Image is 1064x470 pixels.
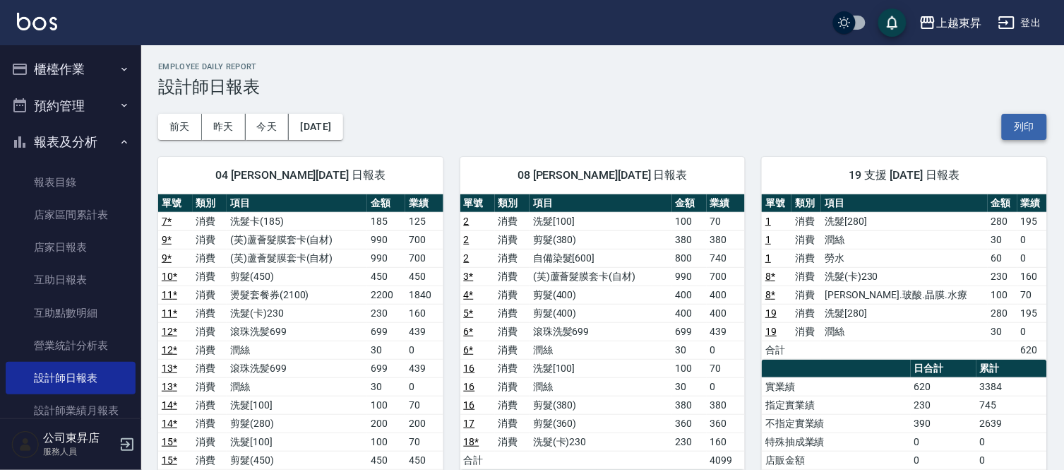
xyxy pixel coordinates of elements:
td: 潤絲 [227,341,367,359]
a: 16 [464,363,475,374]
td: [PERSON_NAME].玻酸.晶膜.水療 [821,286,987,304]
td: 潤絲 [821,322,987,341]
a: 設計師日報表 [6,362,136,394]
td: 剪髮(400) [530,286,672,304]
td: 消費 [193,249,227,267]
button: 前天 [158,114,202,140]
td: 160 [707,433,745,451]
td: 280 [988,212,1017,230]
th: 項目 [227,194,367,213]
td: 439 [405,359,443,377]
td: 消費 [495,414,530,433]
td: 消費 [495,249,530,267]
td: 100 [367,433,405,451]
td: 0 [405,341,443,359]
td: 洗髮(卡)230 [530,433,672,451]
span: 19 支援 [DATE] 日報表 [779,168,1030,182]
td: 消費 [495,377,530,396]
td: 消費 [193,230,227,249]
td: 400 [672,286,707,304]
td: 洗髮[280] [821,212,987,230]
td: 消費 [193,212,227,230]
td: 450 [405,451,443,469]
th: 單號 [158,194,193,213]
td: 燙髮套餐券(2100) [227,286,367,304]
table: a dense table [460,194,746,470]
td: 100 [672,212,707,230]
button: 昨天 [202,114,246,140]
a: 互助日報表 [6,264,136,296]
td: 消費 [791,230,821,249]
td: 洗髮[100] [227,396,367,414]
td: 195 [1017,212,1047,230]
a: 設計師業績月報表 [6,394,136,427]
td: 0 [976,433,1047,451]
td: 70 [707,359,745,377]
th: 類別 [495,194,530,213]
td: 消費 [193,433,227,451]
td: 360 [672,414,707,433]
td: 70 [1017,286,1047,304]
td: 滾珠洗髪699 [530,322,672,341]
td: 185 [367,212,405,230]
h3: 設計師日報表 [158,77,1047,97]
td: 0 [976,451,1047,469]
td: 消費 [791,304,821,322]
td: 200 [405,414,443,433]
td: 3384 [976,377,1047,396]
td: 消費 [193,341,227,359]
table: a dense table [762,194,1047,360]
th: 金額 [672,194,707,213]
td: 230 [988,267,1017,286]
td: 指定實業績 [762,396,911,414]
td: 剪髮(360) [530,414,672,433]
td: 380 [707,396,745,414]
a: 營業統計分析表 [6,329,136,362]
th: 業績 [707,194,745,213]
td: 剪髮(380) [530,396,672,414]
td: 450 [367,267,405,286]
td: 消費 [193,322,227,341]
td: (芙)蘆薈髮膜套卡(自材) [530,267,672,286]
td: 滾珠洗髪699 [227,359,367,377]
td: 70 [405,433,443,451]
td: 699 [367,359,405,377]
td: 30 [988,230,1017,249]
td: 30 [672,341,707,359]
td: 70 [405,396,443,414]
td: 2200 [367,286,405,304]
td: 消費 [193,451,227,469]
td: 消費 [791,267,821,286]
td: 230 [672,433,707,451]
td: 439 [405,322,443,341]
td: 消費 [791,249,821,267]
button: save [878,8,907,37]
td: (芙)蘆薈髮膜套卡(自材) [227,249,367,267]
th: 金額 [367,194,405,213]
td: 699 [672,322,707,341]
td: 160 [1017,267,1047,286]
button: 上越東昇 [914,8,987,37]
a: 店家區間累計表 [6,199,136,231]
td: 潤絲 [227,377,367,396]
td: 2639 [976,414,1047,433]
a: 17 [464,418,475,429]
td: 消費 [495,267,530,286]
td: 洗髮(卡)230 [227,304,367,322]
td: 700 [707,267,745,286]
td: 消費 [495,304,530,322]
td: 滾珠洗髪699 [227,322,367,341]
td: 400 [707,286,745,304]
td: 消費 [791,212,821,230]
td: 消費 [495,286,530,304]
th: 類別 [791,194,821,213]
button: 預約管理 [6,88,136,124]
td: 60 [988,249,1017,267]
td: 699 [367,322,405,341]
td: 消費 [193,286,227,304]
h2: Employee Daily Report [158,62,1047,71]
td: 消費 [791,322,821,341]
h5: 公司東昇店 [43,431,115,445]
td: 0 [911,433,976,451]
td: 380 [672,230,707,249]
